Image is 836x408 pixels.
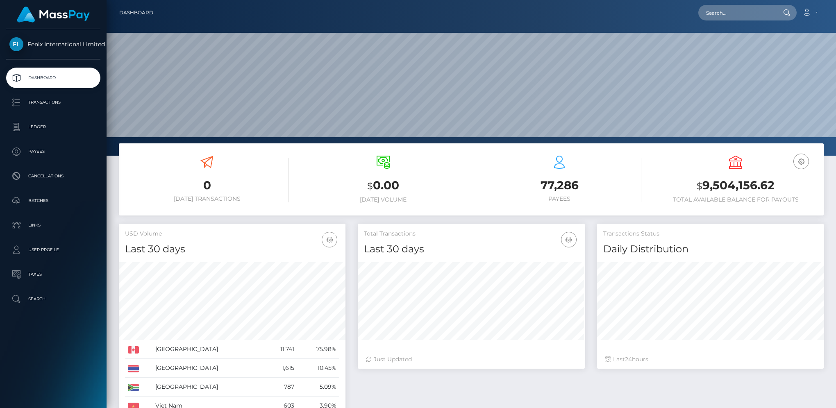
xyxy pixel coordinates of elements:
h4: Daily Distribution [603,242,818,256]
small: $ [697,180,702,192]
p: Cancellations [9,170,97,182]
span: 24 [625,356,632,363]
td: [GEOGRAPHIC_DATA] [152,359,265,378]
p: Ledger [9,121,97,133]
img: Fenix International Limited [9,37,23,51]
p: Taxes [9,268,97,281]
h5: USD Volume [125,230,339,238]
a: User Profile [6,240,100,260]
h3: 77,286 [477,177,641,193]
a: Batches [6,190,100,211]
td: 787 [265,378,297,397]
h6: Total Available Balance for Payouts [654,196,818,203]
div: Just Updated [366,355,576,364]
td: 10.45% [297,359,339,378]
td: [GEOGRAPHIC_DATA] [152,378,265,397]
a: Search [6,289,100,309]
a: Payees [6,141,100,162]
p: Links [9,219,97,231]
td: [GEOGRAPHIC_DATA] [152,340,265,359]
input: Search... [698,5,775,20]
td: 5.09% [297,378,339,397]
p: Payees [9,145,97,158]
h3: 0 [125,177,289,193]
h5: Total Transactions [364,230,578,238]
p: Dashboard [9,72,97,84]
small: $ [367,180,373,192]
h6: [DATE] Transactions [125,195,289,202]
a: Dashboard [6,68,100,88]
img: CA.png [128,346,139,354]
img: MassPay Logo [17,7,90,23]
a: Ledger [6,117,100,137]
p: Search [9,293,97,305]
div: Last hours [605,355,816,364]
td: 11,741 [265,340,297,359]
h3: 0.00 [301,177,465,194]
img: TH.png [128,365,139,372]
img: ZA.png [128,384,139,391]
h6: [DATE] Volume [301,196,465,203]
a: Transactions [6,92,100,113]
p: User Profile [9,244,97,256]
h4: Last 30 days [125,242,339,256]
a: Taxes [6,264,100,285]
a: Links [6,215,100,236]
td: 75.98% [297,340,339,359]
h3: 9,504,156.62 [654,177,818,194]
h5: Transactions Status [603,230,818,238]
a: Dashboard [119,4,153,21]
h6: Payees [477,195,641,202]
h4: Last 30 days [364,242,578,256]
p: Batches [9,195,97,207]
a: Cancellations [6,166,100,186]
p: Transactions [9,96,97,109]
span: Fenix International Limited [6,41,100,48]
td: 1,615 [265,359,297,378]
